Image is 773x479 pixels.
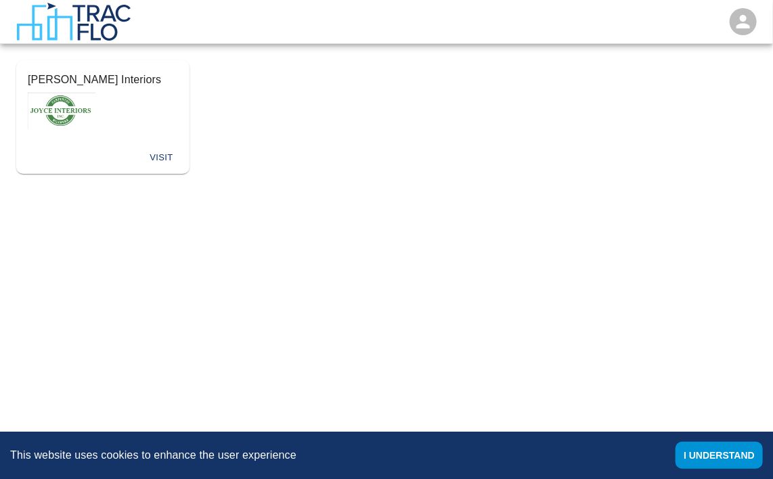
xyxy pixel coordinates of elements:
[28,92,95,129] img: Logo
[140,147,183,168] button: Visit
[16,3,131,41] img: TracFlo Logo
[10,447,655,463] div: This website uses cookies to enhance the user experience
[17,61,189,142] button: [PERSON_NAME] InteriorsLogo
[28,72,178,88] p: [PERSON_NAME] Interiors
[548,333,773,479] iframe: Chat Widget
